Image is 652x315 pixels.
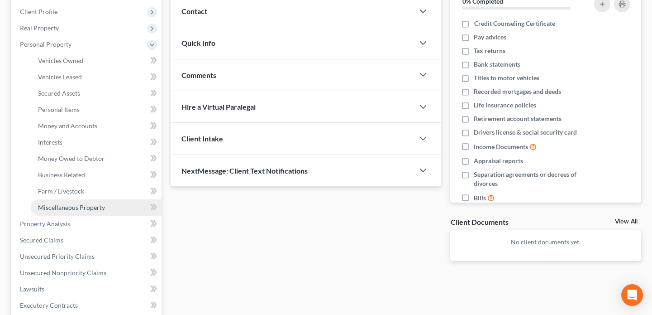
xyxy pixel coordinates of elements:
a: Secured Assets [31,85,162,102]
span: Income Documents [474,142,528,151]
span: Vehicles Owned [38,57,83,64]
span: Client Intake [181,134,223,143]
span: Business Related [38,171,85,179]
a: Interests [31,134,162,150]
span: Contact [181,7,207,15]
span: Bank statements [474,60,520,69]
a: View All [615,218,638,225]
span: Titles to motor vehicles [474,73,539,82]
span: Interests [38,138,62,146]
span: Unsecured Nonpriority Claims [20,269,106,276]
span: Money Owed to Debtor [38,155,105,162]
span: Unsecured Priority Claims [20,252,95,260]
span: Life insurance policies [474,101,536,110]
span: Vehicles Leased [38,73,82,81]
div: Open Intercom Messenger [621,284,643,306]
div: Client Documents [450,217,508,227]
span: Separation agreements or decrees of divorces [474,170,585,188]
a: Miscellaneous Property [31,199,162,216]
span: Quick Info [181,39,215,47]
span: Real Property [20,24,59,32]
a: Lawsuits [13,281,162,297]
span: Property Analysis [20,220,70,228]
span: Tax returns [474,46,505,55]
span: Miscellaneous Property [38,204,105,211]
p: No client documents yet. [457,237,634,247]
a: Business Related [31,167,162,183]
a: Property Analysis [13,216,162,232]
a: Vehicles Owned [31,53,162,69]
span: Farm / Livestock [38,187,84,195]
a: Unsecured Priority Claims [13,248,162,265]
span: Money and Accounts [38,122,97,130]
span: Recorded mortgages and deeds [474,87,561,96]
span: Personal Items [38,106,80,113]
span: Comments [181,71,216,79]
span: Drivers license & social security card [474,128,577,137]
a: Personal Items [31,102,162,118]
span: Appraisal reports [474,156,523,165]
a: Unsecured Nonpriority Claims [13,265,162,281]
span: Personal Property [20,40,71,48]
span: Pay advices [474,33,506,42]
span: Lawsuits [20,285,44,293]
span: Secured Assets [38,89,80,97]
a: Money and Accounts [31,118,162,134]
a: Executory Contracts [13,297,162,314]
span: Bills [474,194,486,203]
a: Secured Claims [13,232,162,248]
a: Farm / Livestock [31,183,162,199]
a: Vehicles Leased [31,69,162,85]
span: Executory Contracts [20,301,78,309]
a: Money Owed to Debtor [31,150,162,167]
span: Secured Claims [20,236,63,244]
span: NextMessage: Client Text Notifications [181,166,308,175]
span: Client Profile [20,8,57,15]
span: Hire a Virtual Paralegal [181,102,256,111]
span: Retirement account statements [474,114,562,123]
span: Credit Counseling Certificate [474,19,555,28]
